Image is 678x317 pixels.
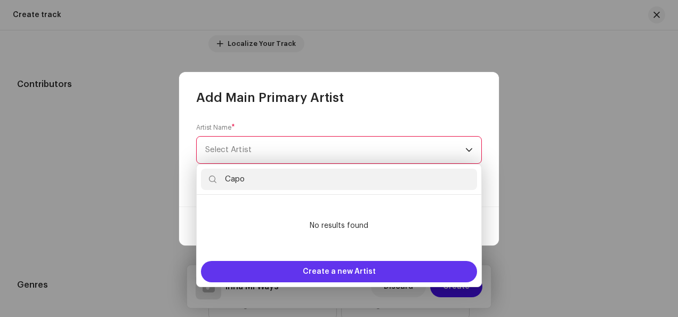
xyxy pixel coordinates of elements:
label: Artist Name [196,123,235,132]
ul: Option List [197,195,481,257]
span: Add Main Primary Artist [196,89,344,106]
span: Create a new Artist [303,261,376,282]
div: dropdown trigger [465,137,473,163]
span: Select Artist [205,137,465,163]
span: Select Artist [205,146,252,154]
li: No results found [201,199,477,252]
